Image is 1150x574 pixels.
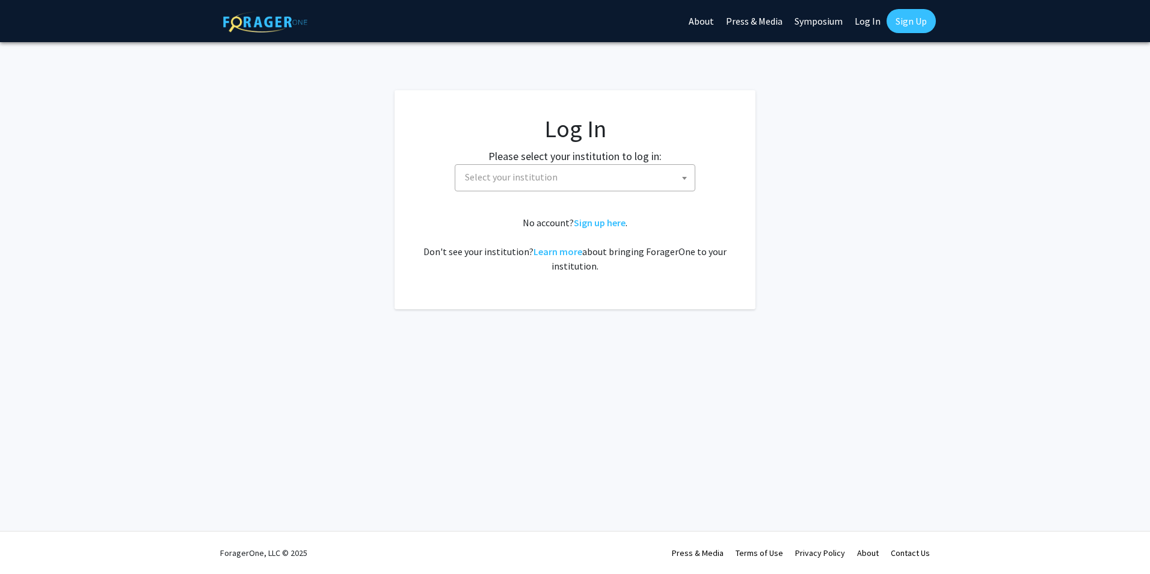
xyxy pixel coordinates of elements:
[455,164,695,191] span: Select your institution
[533,245,582,258] a: Learn more about bringing ForagerOne to your institution
[419,114,731,143] h1: Log In
[891,548,930,558] a: Contact Us
[574,217,626,229] a: Sign up here
[736,548,783,558] a: Terms of Use
[857,548,879,558] a: About
[223,11,307,32] img: ForagerOne Logo
[672,548,724,558] a: Press & Media
[460,165,695,190] span: Select your institution
[419,215,731,273] div: No account? . Don't see your institution? about bringing ForagerOne to your institution.
[488,148,662,164] label: Please select your institution to log in:
[465,171,558,183] span: Select your institution
[220,532,307,574] div: ForagerOne, LLC © 2025
[795,548,845,558] a: Privacy Policy
[887,9,936,33] a: Sign Up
